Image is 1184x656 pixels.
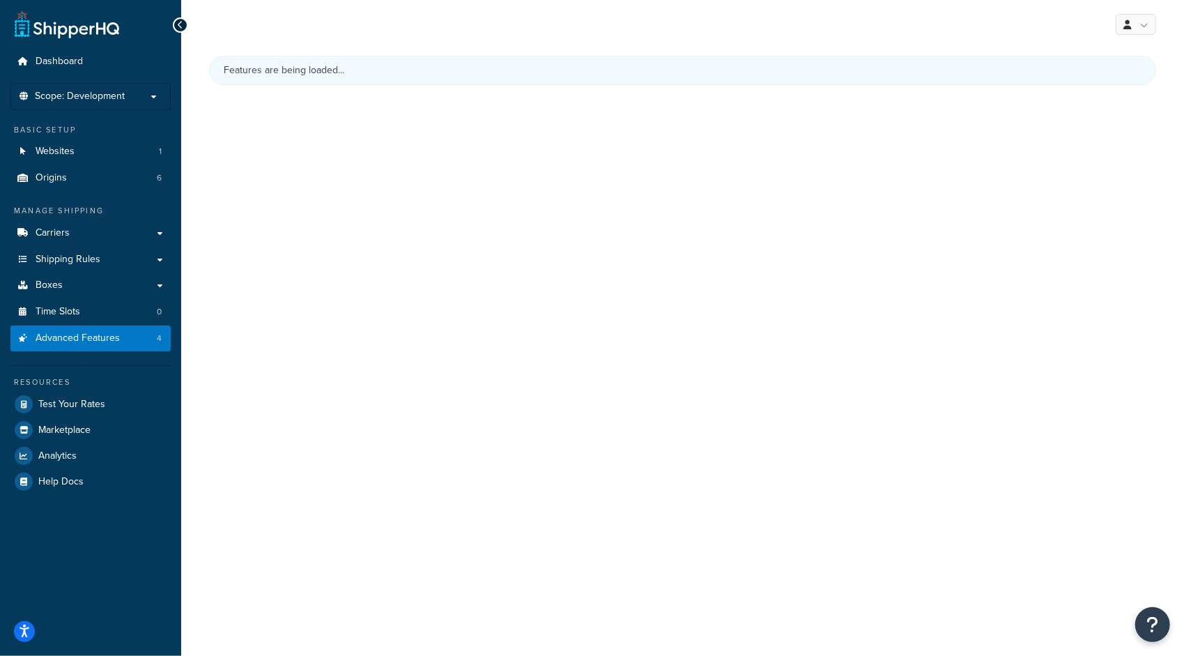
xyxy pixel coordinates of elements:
[10,299,171,325] li: Time Slots
[10,205,171,217] div: Manage Shipping
[36,172,67,184] span: Origins
[209,56,1156,85] div: Features are being loaded...
[10,376,171,388] div: Resources
[38,399,105,411] span: Test Your Rates
[10,165,171,191] a: Origins6
[10,418,171,443] a: Marketplace
[36,280,63,291] span: Boxes
[10,124,171,136] div: Basic Setup
[38,450,77,462] span: Analytics
[38,476,84,488] span: Help Docs
[10,299,171,325] a: Time Slots0
[10,220,171,246] a: Carriers
[35,91,125,102] span: Scope: Development
[10,469,171,494] a: Help Docs
[10,326,171,351] li: Advanced Features
[10,443,171,468] a: Analytics
[36,333,120,344] span: Advanced Features
[10,165,171,191] li: Origins
[10,326,171,351] a: Advanced Features4
[157,333,162,344] span: 4
[10,392,171,417] a: Test Your Rates
[1135,607,1170,642] button: Open Resource Center
[157,172,162,184] span: 6
[10,49,171,75] a: Dashboard
[10,139,171,165] li: Websites
[36,227,70,239] span: Carriers
[36,254,100,266] span: Shipping Rules
[38,425,91,436] span: Marketplace
[157,306,162,318] span: 0
[36,56,83,68] span: Dashboard
[159,146,162,158] span: 1
[10,247,171,273] a: Shipping Rules
[10,273,171,298] a: Boxes
[10,139,171,165] a: Websites1
[36,306,80,318] span: Time Slots
[36,146,75,158] span: Websites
